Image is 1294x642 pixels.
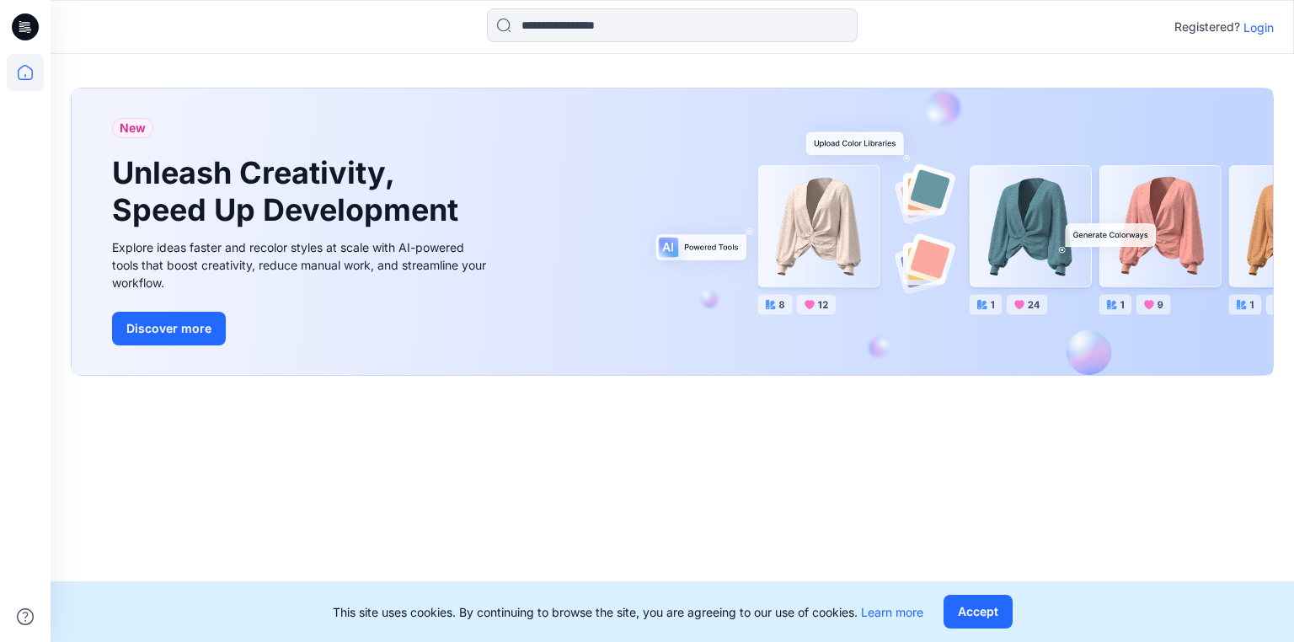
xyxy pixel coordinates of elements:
[112,238,491,292] div: Explore ideas faster and recolor styles at scale with AI-powered tools that boost creativity, red...
[861,605,923,619] a: Learn more
[944,595,1013,629] button: Accept
[112,312,226,345] button: Discover more
[112,155,466,227] h1: Unleash Creativity, Speed Up Development
[120,118,146,138] span: New
[112,312,491,345] a: Discover more
[1243,19,1274,36] p: Login
[333,603,923,621] p: This site uses cookies. By continuing to browse the site, you are agreeing to our use of cookies.
[1174,17,1240,37] p: Registered?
